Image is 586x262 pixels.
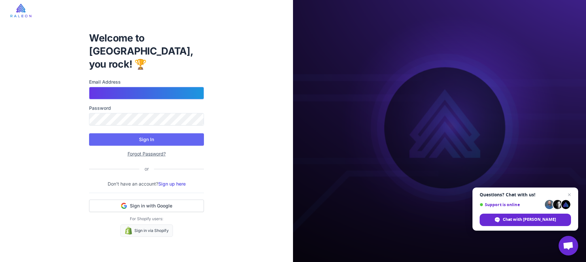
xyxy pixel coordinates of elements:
a: Open chat [559,236,578,255]
span: Chat with [PERSON_NAME] [480,214,571,226]
label: Password [89,105,204,112]
span: Support is online [480,202,543,207]
a: Forgot Password? [128,151,166,156]
p: Don't have an account? [89,180,204,188]
span: Chat with [PERSON_NAME] [503,217,556,222]
span: Sign in with Google [130,203,172,209]
div: or [139,165,154,172]
p: For Shopify users: [89,216,204,222]
a: Sign up here [158,181,186,187]
button: Sign In [89,133,204,146]
button: Sign in with Google [89,200,204,212]
span: Questions? Chat with us! [480,192,571,197]
h1: Welcome to [GEOGRAPHIC_DATA], you rock! 🏆 [89,31,204,71]
label: Email Address [89,78,204,86]
img: raleon-logo-whitebg.9aac0268.jpg [10,4,31,17]
a: Sign in via Shopify [120,224,173,237]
